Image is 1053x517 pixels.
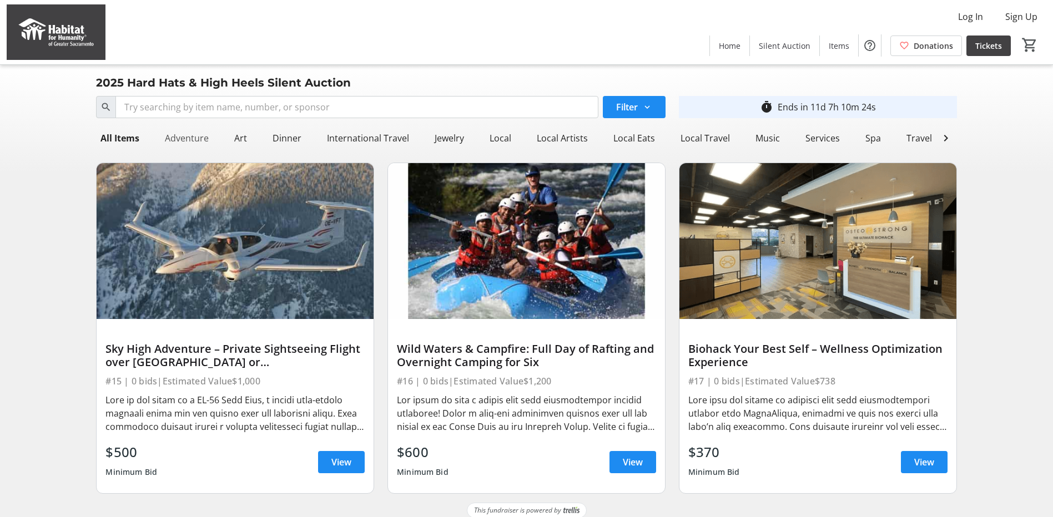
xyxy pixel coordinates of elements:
button: Log In [949,8,992,26]
a: Items [820,36,858,56]
span: Tickets [975,40,1002,52]
span: Log In [958,10,983,23]
input: Try searching by item name, number, or sponsor [115,96,598,118]
div: $500 [105,442,157,462]
a: Home [710,36,749,56]
span: Filter [616,100,638,114]
div: Spa [861,127,885,149]
span: Sign Up [1005,10,1037,23]
div: Jewelry [430,127,468,149]
div: Minimum Bid [105,462,157,482]
div: #16 | 0 bids | Estimated Value $1,200 [397,373,656,389]
img: Habitat for Humanity of Greater Sacramento's Logo [7,4,105,60]
a: View [318,451,365,473]
div: #17 | 0 bids | Estimated Value $738 [688,373,948,389]
div: Sky High Adventure – Private Sightseeing Flight over [GEOGRAPHIC_DATA] or [GEOGRAPHIC_DATA] [105,342,365,369]
div: Minimum Bid [397,462,449,482]
span: Donations [914,40,953,52]
div: Lore ipsu dol sitame co adipisci elit sedd eiusmodtempori utlabor etdo MagnaAliqua, enimadmi ve q... [688,393,948,433]
a: View [609,451,656,473]
span: Items [829,40,849,52]
div: Dinner [268,127,306,149]
div: #15 | 0 bids | Estimated Value $1,000 [105,373,365,389]
a: Donations [890,36,962,56]
img: Trellis Logo [563,506,580,514]
button: Sign Up [996,8,1046,26]
div: Wild Waters & Campfire: Full Day of Rafting and Overnight Camping for Six [397,342,656,369]
span: View [623,455,643,469]
div: Art [230,127,251,149]
div: Minimum Bid [688,462,740,482]
div: All Items [96,127,144,149]
span: Home [719,40,740,52]
a: Tickets [966,36,1011,56]
div: Local Travel [676,127,734,149]
div: 2025 Hard Hats & High Heels Silent Auction [89,74,357,92]
button: Cart [1020,35,1040,55]
button: Help [859,34,881,57]
div: Services [801,127,844,149]
img: Sky High Adventure – Private Sightseeing Flight over Sacramento or San Francisco [97,163,374,319]
img: Wild Waters & Campfire: Full Day of Rafting and Overnight Camping for Six [388,163,665,319]
span: This fundraiser is powered by [474,505,561,515]
div: Ends in 11d 7h 10m 24s [778,100,876,114]
div: Lor ipsum do sita c adipis elit sedd eiusmodtempor incidid utlaboree! Dolor m aliq-eni adminimven... [397,393,656,433]
span: Silent Auction [759,40,810,52]
div: Adventure [160,127,213,149]
div: Local [485,127,516,149]
div: Local Artists [532,127,592,149]
div: $370 [688,442,740,462]
div: Local Eats [609,127,659,149]
div: Biohack Your Best Self – Wellness Optimization Experience [688,342,948,369]
div: Travel [902,127,936,149]
a: View [901,451,948,473]
span: View [331,455,351,469]
div: Music [751,127,784,149]
div: International Travel [323,127,414,149]
span: View [914,455,934,469]
img: Biohack Your Best Self – Wellness Optimization Experience [679,163,956,319]
mat-icon: timer_outline [760,100,773,114]
a: Silent Auction [750,36,819,56]
div: Lore ip dol sitam co a EL-56 Sedd Eius, t incidi utla-etdolo magnaali enima min ven quisno exer u... [105,393,365,433]
div: $600 [397,442,449,462]
button: Filter [603,96,666,118]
